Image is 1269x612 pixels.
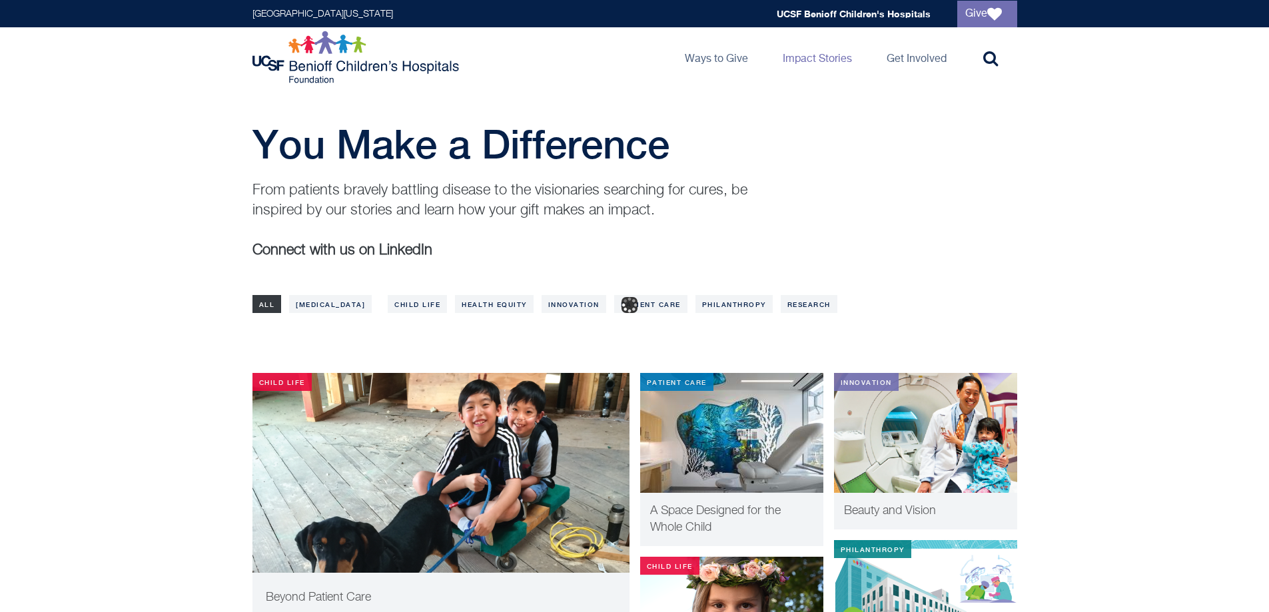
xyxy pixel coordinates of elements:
[834,373,899,391] div: Innovation
[640,373,823,546] a: Patient Care New clinic room interior A Space Designed for the Whole Child
[252,373,312,391] div: Child Life
[640,373,713,391] div: Patient Care
[614,295,687,313] a: Patient Care
[834,373,1017,529] a: Innovation Beauty and Vision
[455,295,534,313] a: Health Equity
[834,540,911,558] div: Philanthropy
[640,557,699,575] div: Child Life
[252,9,393,19] a: [GEOGRAPHIC_DATA][US_STATE]
[781,295,837,313] a: Research
[289,295,372,313] a: [MEDICAL_DATA]
[266,591,371,603] span: Beyond Patient Care
[772,27,863,87] a: Impact Stories
[252,121,669,167] span: You Make a Difference
[957,1,1017,27] a: Give
[777,8,931,19] a: UCSF Benioff Children's Hospitals
[876,27,957,87] a: Get Involved
[650,505,781,533] span: A Space Designed for the Whole Child
[252,180,765,220] p: From patients bravely battling disease to the visionaries searching for cures, be inspired by our...
[542,295,606,313] a: Innovation
[695,295,773,313] a: Philanthropy
[844,505,936,517] span: Beauty and Vision
[640,373,823,493] img: New clinic room interior
[252,295,282,313] a: All
[388,295,447,313] a: Child Life
[252,243,432,258] b: Connect with us on LinkedIn
[252,31,462,84] img: Logo for UCSF Benioff Children's Hospitals Foundation
[674,27,759,87] a: Ways to Give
